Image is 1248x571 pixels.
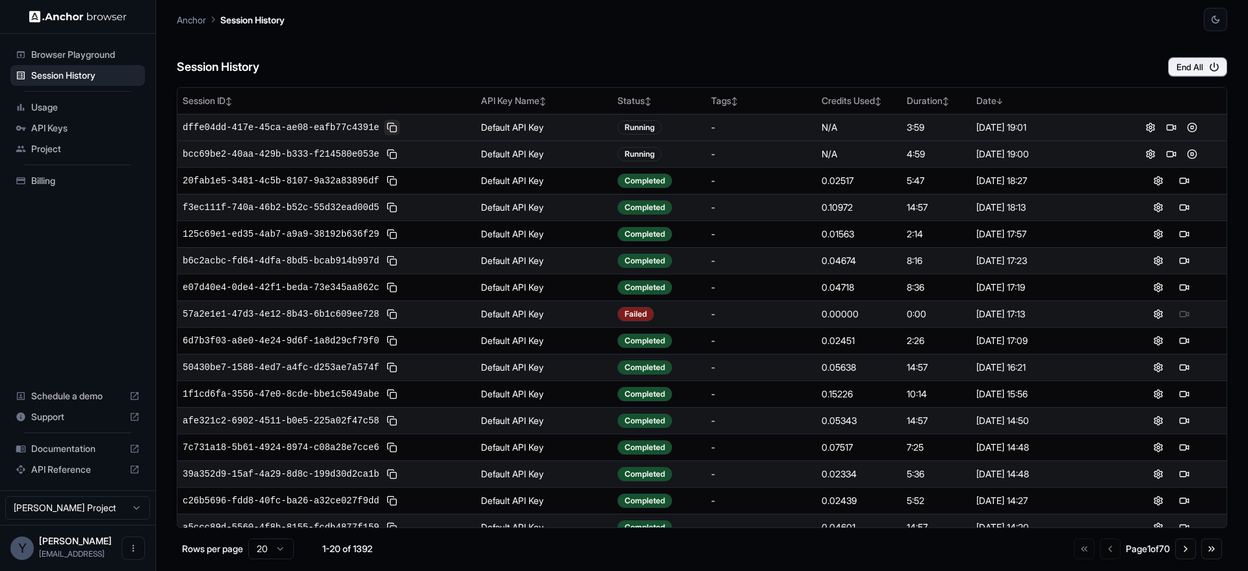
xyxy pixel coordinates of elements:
div: 8:16 [907,254,965,267]
div: Completed [617,494,672,508]
div: [DATE] 18:27 [976,174,1111,187]
p: Session History [220,13,285,27]
nav: breadcrumb [177,12,285,27]
div: Duration [907,94,965,107]
div: Schedule a demo [10,386,145,406]
div: Usage [10,97,145,118]
div: Completed [617,520,672,535]
div: Completed [617,334,672,348]
div: - [711,121,811,134]
div: 14:57 [907,201,965,214]
span: 6d7b3f03-a8e0-4e24-9d6f-1a8d29cf79f0 [183,334,379,347]
div: 1-20 of 1392 [315,542,380,555]
span: b6c2acbc-fd64-4dfa-8bd5-bcab914b997d [183,254,379,267]
div: - [711,281,811,294]
div: [DATE] 17:57 [976,228,1111,241]
td: Default API Key [476,167,612,194]
div: Page 1 of 70 [1126,542,1170,555]
div: Completed [617,387,672,401]
td: Default API Key [476,380,612,407]
div: [DATE] 14:20 [976,521,1111,534]
div: Completed [617,467,672,481]
div: 0.04674 [822,254,896,267]
span: Session History [31,69,140,82]
div: - [711,521,811,534]
div: 0.04718 [822,281,896,294]
div: [DATE] 15:56 [976,388,1111,401]
span: Documentation [31,442,124,455]
div: - [711,148,811,161]
div: 0.07517 [822,441,896,454]
div: - [711,308,811,321]
div: [DATE] 17:19 [976,281,1111,294]
div: [DATE] 17:23 [976,254,1111,267]
button: Open menu [122,537,145,560]
div: - [711,388,811,401]
span: 125c69e1-ed35-4ab7-a9a9-38192b636f29 [183,228,379,241]
div: 10:14 [907,388,965,401]
span: 1f1cd6fa-3556-47e0-8cde-bbe1c5049abe [183,388,379,401]
div: Status [617,94,701,107]
td: Default API Key [476,354,612,380]
span: ↕ [875,96,881,106]
td: Default API Key [476,114,612,140]
span: f3ec111f-740a-46b2-b52c-55d32ead00d5 [183,201,379,214]
span: ↕ [731,96,738,106]
div: - [711,441,811,454]
span: bcc69be2-40aa-429b-b333-f214580e053e [183,148,379,161]
span: 50430be7-1588-4ed7-a4fc-d253ae7a574f [183,361,379,374]
div: - [711,254,811,267]
td: Default API Key [476,220,612,247]
span: ↕ [226,96,232,106]
div: Completed [617,254,672,268]
div: 5:52 [907,494,965,507]
span: dffe04dd-417e-45ca-ae08-eafb77c4391e [183,121,379,134]
td: Default API Key [476,300,612,327]
span: yuma@o-mega.ai [39,549,105,559]
div: Y [10,537,34,560]
div: - [711,228,811,241]
td: Default API Key [476,274,612,300]
div: 0.15226 [822,388,896,401]
td: Default API Key [476,514,612,540]
div: Completed [617,414,672,428]
div: Failed [617,307,654,321]
div: 7:25 [907,441,965,454]
div: API Keys [10,118,145,139]
div: 2:26 [907,334,965,347]
div: Session ID [183,94,471,107]
div: [DATE] 14:48 [976,441,1111,454]
td: Default API Key [476,327,612,354]
span: afe321c2-6902-4511-b0e5-225a02f47c58 [183,414,379,427]
div: [DATE] 17:09 [976,334,1111,347]
span: API Reference [31,463,124,476]
td: Default API Key [476,407,612,434]
div: [DATE] 14:27 [976,494,1111,507]
button: End All [1168,57,1227,77]
div: Credits Used [822,94,896,107]
span: 39a352d9-15af-4a29-8d8c-199d30d2ca1b [183,468,379,481]
div: [DATE] 16:21 [976,361,1111,374]
td: Default API Key [476,140,612,167]
span: 7c731a18-5b61-4924-8974-c08a28e7cce6 [183,441,379,454]
div: - [711,494,811,507]
div: Completed [617,440,672,455]
div: 14:57 [907,521,965,534]
div: [DATE] 19:00 [976,148,1111,161]
div: N/A [822,121,896,134]
span: API Keys [31,122,140,135]
span: ↕ [539,96,546,106]
p: Rows per page [182,542,243,555]
div: Completed [617,200,672,215]
span: Yuma Heymans [39,535,112,546]
div: Running [617,120,662,135]
div: [DATE] 18:13 [976,201,1111,214]
p: Anchor [177,13,206,27]
span: e07d40e4-0de4-42f1-beda-73e345aa862c [183,281,379,294]
h6: Session History [177,58,259,77]
div: Support [10,406,145,427]
div: - [711,414,811,427]
div: N/A [822,148,896,161]
div: - [711,174,811,187]
div: - [711,468,811,481]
